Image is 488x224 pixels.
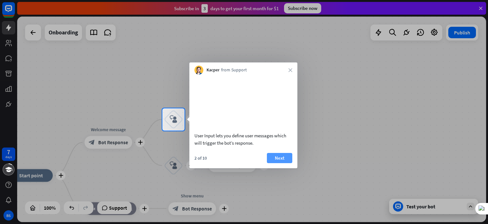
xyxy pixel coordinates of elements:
[170,116,177,123] i: block_user_input
[221,67,247,73] span: from Support
[267,153,292,163] button: Next
[194,132,292,147] div: User Input lets you define user messages which will trigger the bot’s response.
[207,67,220,73] span: Kacper
[5,3,24,22] button: Open LiveChat chat widget
[194,155,207,161] div: 2 of 10
[288,68,292,72] i: close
